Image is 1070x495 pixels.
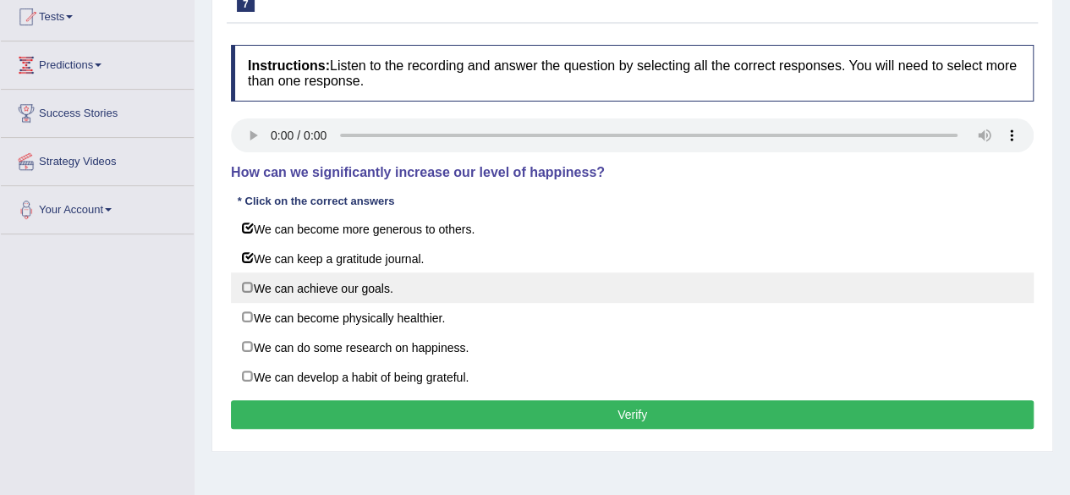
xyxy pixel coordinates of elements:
[231,302,1034,333] label: We can become physically healthier.
[231,45,1034,102] h4: Listen to the recording and answer the question by selecting all the correct responses. You will ...
[231,165,1034,180] h4: How can we significantly increase our level of happiness?
[231,332,1034,362] label: We can do some research on happiness.
[1,41,194,84] a: Predictions
[1,90,194,132] a: Success Stories
[231,400,1034,429] button: Verify
[231,193,401,209] div: * Click on the correct answers
[231,272,1034,303] label: We can achieve our goals.
[231,243,1034,273] label: We can keep a gratitude journal.
[231,213,1034,244] label: We can become more generous to others.
[1,186,194,228] a: Your Account
[231,361,1034,392] label: We can develop a habit of being grateful.
[1,138,194,180] a: Strategy Videos
[248,58,330,73] b: Instructions:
